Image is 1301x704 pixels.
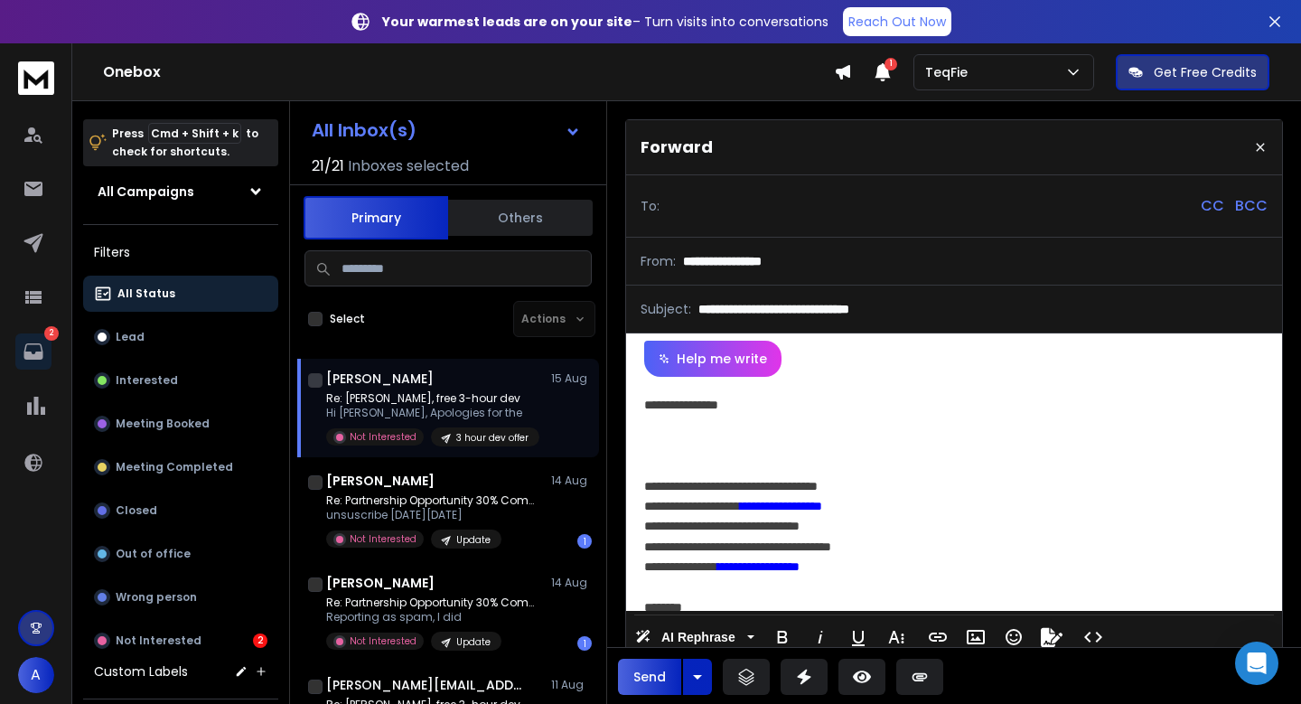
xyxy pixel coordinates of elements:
[843,7,951,36] a: Reach Out Now
[312,121,417,139] h1: All Inbox(s)
[1201,195,1224,217] p: CC
[350,634,417,648] p: Not Interested
[1116,54,1269,90] button: Get Free Credits
[618,659,681,695] button: Send
[959,619,993,655] button: Insert Image (⌘P)
[921,619,955,655] button: Insert Link (⌘K)
[83,319,278,355] button: Lead
[116,460,233,474] p: Meeting Completed
[253,634,267,648] div: 2
[18,657,54,693] button: A
[551,371,592,386] p: 15 Aug
[83,536,278,572] button: Out of office
[641,135,713,160] p: Forward
[1076,619,1110,655] button: Code View
[326,610,543,624] p: Reporting as spam, I did
[644,341,782,377] button: Help me write
[83,579,278,615] button: Wrong person
[103,61,834,83] h1: Onebox
[312,155,344,177] span: 21 / 21
[330,312,365,326] label: Select
[803,619,838,655] button: Italic (⌘I)
[44,326,59,341] p: 2
[83,449,278,485] button: Meeting Completed
[297,112,595,148] button: All Inbox(s)
[116,417,210,431] p: Meeting Booked
[116,634,201,648] p: Not Interested
[382,13,828,31] p: – Turn visits into conversations
[350,532,417,546] p: Not Interested
[841,619,875,655] button: Underline (⌘U)
[112,125,258,161] p: Press to check for shortcuts.
[326,406,539,420] p: Hi [PERSON_NAME], Apologies for the
[1235,642,1278,685] div: Open Intercom Messenger
[117,286,175,301] p: All Status
[326,596,543,610] p: Re: Partnership Opportunity 30% Commission
[326,370,434,388] h1: [PERSON_NAME]
[83,493,278,529] button: Closed
[350,430,417,444] p: Not Interested
[848,13,946,31] p: Reach Out Now
[116,373,178,388] p: Interested
[326,574,435,592] h1: [PERSON_NAME]
[658,630,739,645] span: AI Rephrase
[83,362,278,399] button: Interested
[116,503,157,518] p: Closed
[456,533,491,547] p: Update
[326,493,543,508] p: Re: Partnership Opportunity 30% Commission
[551,576,592,590] p: 14 Aug
[456,635,491,649] p: Update
[326,472,435,490] h1: [PERSON_NAME]
[83,239,278,265] h3: Filters
[551,474,592,488] p: 14 Aug
[879,619,913,655] button: More Text
[577,636,592,651] div: 1
[15,333,51,370] a: 2
[641,300,691,318] p: Subject:
[382,13,632,31] strong: Your warmest leads are on your site
[1154,63,1257,81] p: Get Free Credits
[577,534,592,549] div: 1
[94,662,188,681] h3: Custom Labels
[348,155,469,177] h3: Inboxes selected
[83,276,278,312] button: All Status
[641,197,660,215] p: To:
[18,61,54,95] img: logo
[326,391,539,406] p: Re: [PERSON_NAME], free 3-hour dev
[925,63,975,81] p: TeqFie
[448,198,593,238] button: Others
[1034,619,1069,655] button: Signature
[304,196,448,239] button: Primary
[116,330,145,344] p: Lead
[997,619,1031,655] button: Emoticons
[456,431,529,445] p: 3 hour dev offer
[83,406,278,442] button: Meeting Booked
[83,174,278,210] button: All Campaigns
[148,123,241,144] span: Cmd + Shift + k
[632,619,758,655] button: AI Rephrase
[765,619,800,655] button: Bold (⌘B)
[326,508,543,522] p: unsuscribe [DATE][DATE]
[1235,195,1268,217] p: BCC
[884,58,897,70] span: 1
[116,547,191,561] p: Out of office
[641,252,676,270] p: From:
[83,623,278,659] button: Not Interested2
[98,183,194,201] h1: All Campaigns
[326,676,525,694] h1: [PERSON_NAME][EMAIL_ADDRESS]
[551,678,592,692] p: 11 Aug
[116,590,197,605] p: Wrong person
